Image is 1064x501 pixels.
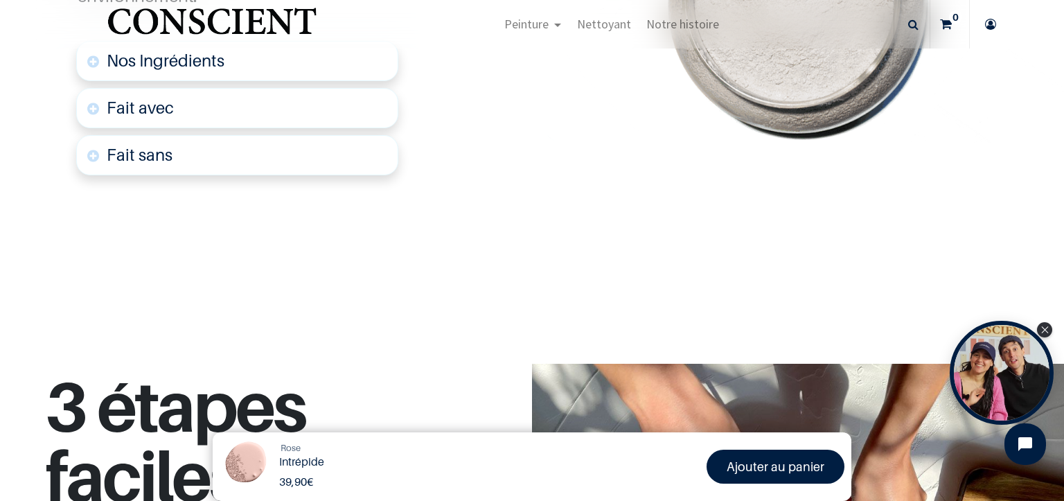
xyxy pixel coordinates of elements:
[504,16,549,32] span: Peinture
[577,16,631,32] span: Nettoyant
[220,439,272,491] img: Product Image
[646,16,719,32] span: Notre histoire
[950,321,1054,425] div: Open Tolstoy
[707,450,844,484] a: Ajouter au panier
[281,442,301,453] span: Rose
[949,10,962,24] sup: 0
[727,459,824,474] font: Ajouter au panier
[107,98,174,118] font: Fait avec
[1037,322,1052,337] div: Close Tolstoy widget
[279,455,538,468] h1: Intrépide
[950,321,1054,425] div: Tolstoy bubble widget
[279,475,307,489] span: 39,90
[993,412,1058,477] iframe: Tidio Chat
[281,441,301,455] a: Rose
[950,321,1054,425] div: Open Tolstoy widget
[107,145,172,165] font: Fait sans
[279,475,313,489] b: €
[107,51,224,71] span: Nos Ingrédients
